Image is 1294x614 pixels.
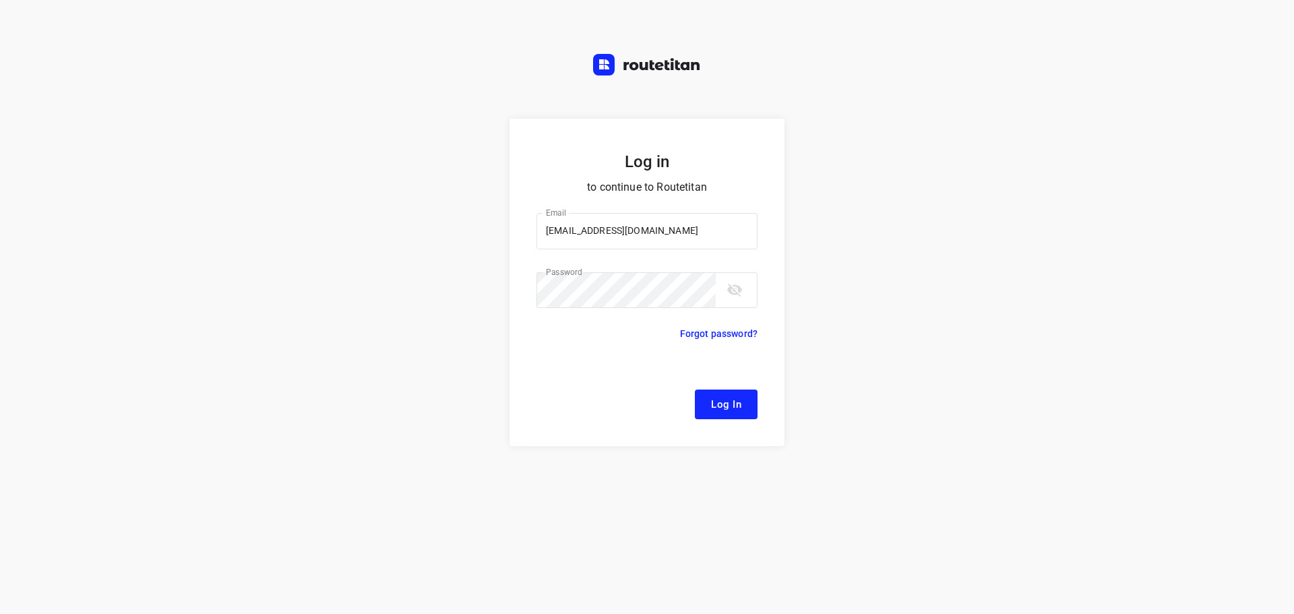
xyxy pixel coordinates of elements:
[680,326,758,342] p: Forgot password?
[695,390,758,419] button: Log In
[536,151,758,173] h5: Log in
[593,54,701,75] img: Routetitan
[536,178,758,197] p: to continue to Routetitan
[711,396,741,413] span: Log In
[721,276,748,303] button: toggle password visibility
